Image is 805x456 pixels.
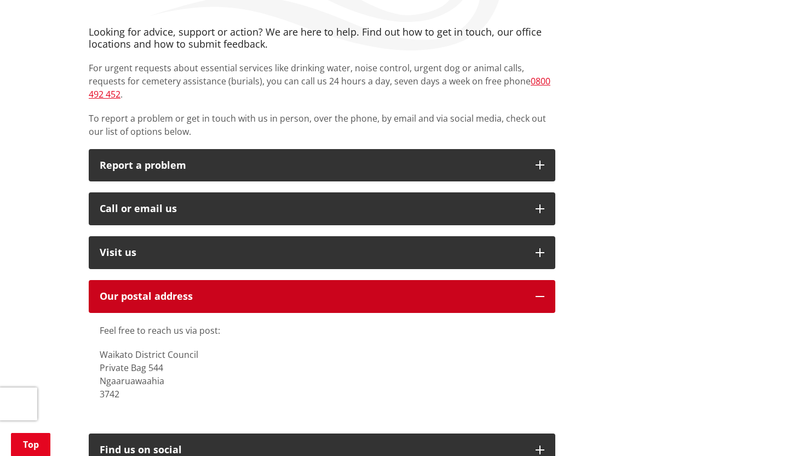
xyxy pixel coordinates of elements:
button: Visit us [89,236,555,269]
a: 0800 492 452 [89,75,550,100]
p: Visit us [100,247,525,258]
p: Report a problem [100,160,525,171]
p: Waikato District Council Private Bag 544 Ngaaruawaahia 3742 [100,348,544,401]
div: Call or email us [100,203,525,214]
h4: Looking for advice, support or action? We are here to help. Find out how to get in touch, our off... [89,26,555,50]
h2: Our postal address [100,291,525,302]
p: To report a problem or get in touch with us in person, over the phone, by email and via social me... [89,112,555,138]
a: Top [11,433,50,456]
button: Call or email us [89,192,555,225]
p: Feel free to reach us via post: [100,324,544,337]
iframe: Messenger Launcher [755,410,794,449]
p: For urgent requests about essential services like drinking water, noise control, urgent dog or an... [89,61,555,101]
button: Our postal address [89,280,555,313]
div: Find us on social [100,444,525,455]
button: Report a problem [89,149,555,182]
